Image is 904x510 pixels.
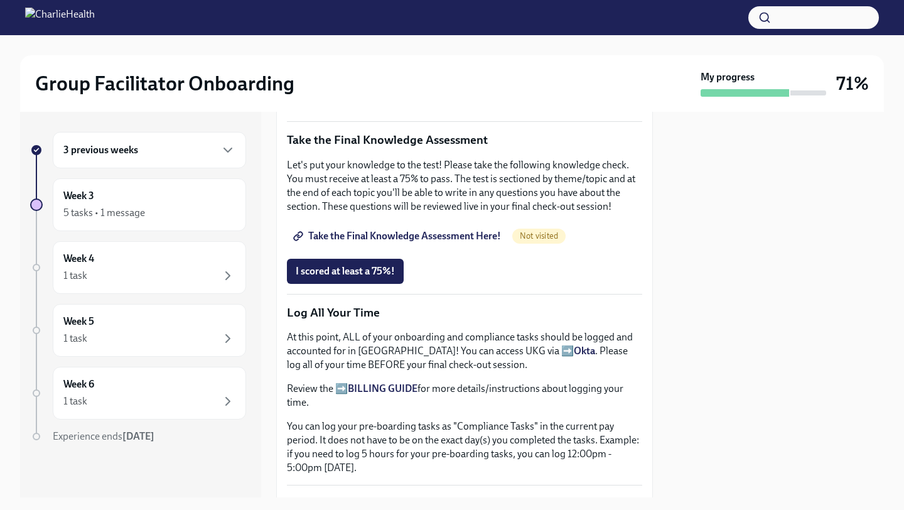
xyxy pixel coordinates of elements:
[63,143,138,157] h6: 3 previous weeks
[63,269,87,283] div: 1 task
[287,259,404,284] button: I scored at least a 75%!
[63,252,94,266] h6: Week 4
[35,71,294,96] h2: Group Facilitator Onboarding
[287,305,642,321] p: Log All Your Time
[512,231,566,241] span: Not visited
[287,420,642,475] p: You can log your pre-boarding tasks as "Compliance Tasks" in the current pay period. It does not ...
[30,367,246,420] a: Week 61 task
[287,382,642,410] p: Review the ➡️ for more details/instructions about logging your time.
[836,72,869,95] h3: 71%
[701,70,755,84] strong: My progress
[30,241,246,294] a: Week 41 task
[287,330,642,372] p: At this point, ALL of your onboarding and compliance tasks should be logged and accounted for in ...
[348,382,417,394] a: BILLING GUIDE
[287,158,642,214] p: Let's put your knowledge to the test! Please take the following knowledge check. You must receive...
[574,345,595,357] a: Okta
[53,132,246,168] div: 3 previous weeks
[287,132,642,148] p: Take the Final Knowledge Assessment
[63,394,87,408] div: 1 task
[30,178,246,231] a: Week 35 tasks • 1 message
[53,430,154,442] span: Experience ends
[63,332,87,345] div: 1 task
[296,265,395,278] span: I scored at least a 75%!
[30,304,246,357] a: Week 51 task
[63,377,94,391] h6: Week 6
[296,230,501,242] span: Take the Final Knowledge Assessment Here!
[287,224,510,249] a: Take the Final Knowledge Assessment Here!
[63,206,145,220] div: 5 tasks • 1 message
[25,8,95,28] img: CharlieHealth
[122,430,154,442] strong: [DATE]
[63,189,94,203] h6: Week 3
[63,315,94,328] h6: Week 5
